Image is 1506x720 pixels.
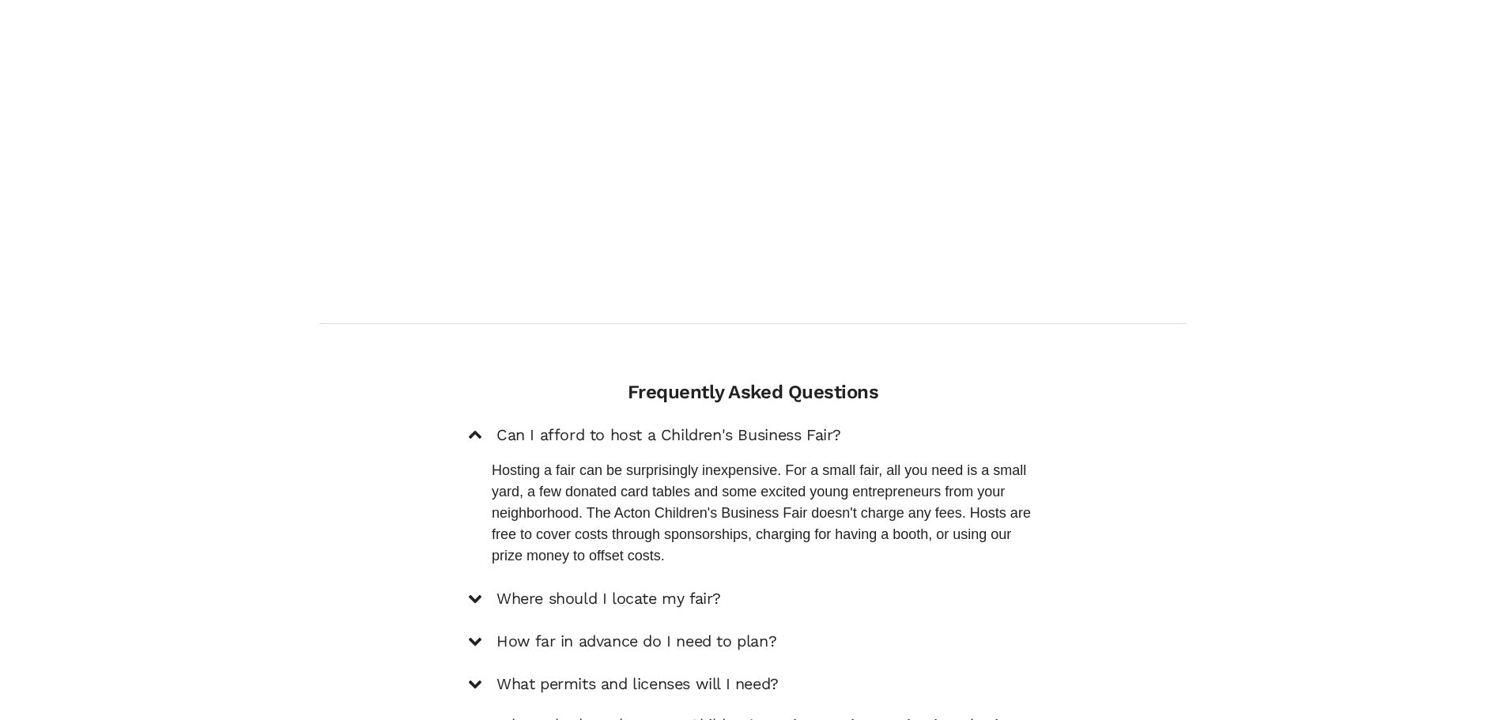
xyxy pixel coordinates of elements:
p: Hosting a fair can be surprisingly inexpensive. For a small fair, all you need is a small yard, a... [492,460,1038,567]
h5: Can I afford to host a Children's Business Fair? [496,426,841,445]
h5: How far in advance do I need to plan? [496,632,776,651]
h5: Where should I locate my fair? [496,590,721,609]
h5: What permits and licenses will I need? [496,675,779,694]
h4: Frequently Asked Questions [468,381,1038,404]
